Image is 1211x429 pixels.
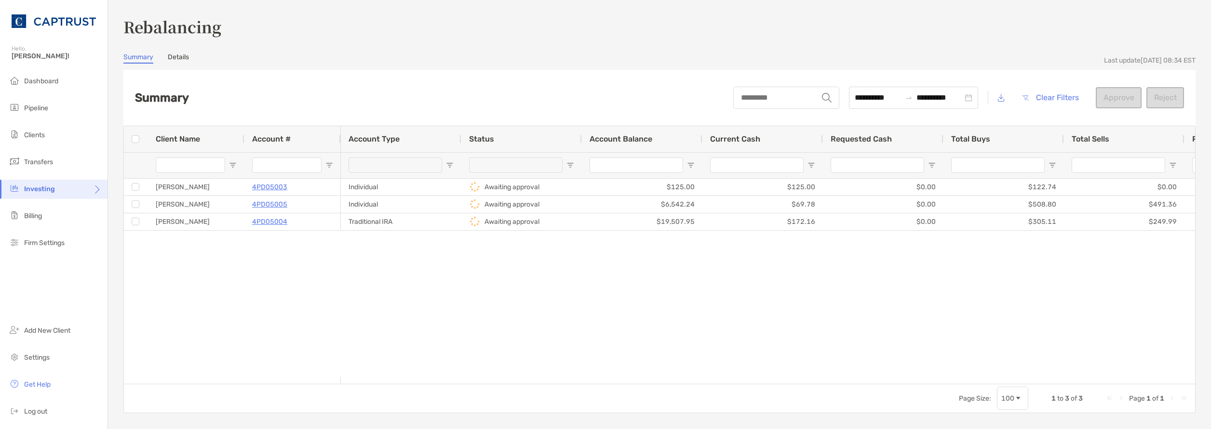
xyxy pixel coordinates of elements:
[1049,161,1056,169] button: Open Filter Menu
[9,351,20,363] img: settings icon
[687,161,695,169] button: Open Filter Menu
[12,4,96,39] img: CAPTRUST Logo
[823,179,943,195] div: $0.00
[123,15,1196,38] h3: Rebalancing
[341,213,461,230] div: Traditional IRA
[1146,394,1151,403] span: 1
[1180,394,1187,402] div: Last Page
[24,326,70,335] span: Add New Client
[702,196,823,213] div: $69.78
[710,134,760,143] span: Current Cash
[24,407,47,416] span: Log out
[822,93,832,103] img: input icon
[702,213,823,230] div: $172.16
[484,216,539,228] p: Awaiting approval
[1064,196,1184,213] div: $491.36
[590,134,652,143] span: Account Balance
[24,104,48,112] span: Pipeline
[9,102,20,113] img: pipeline icon
[943,179,1064,195] div: $122.74
[24,212,42,220] span: Billing
[959,394,991,403] div: Page Size:
[24,380,51,389] span: Get Help
[9,209,20,221] img: billing icon
[341,179,461,195] div: Individual
[252,198,287,210] a: 4PD05005
[1064,213,1184,230] div: $249.99
[9,324,20,336] img: add_new_client icon
[252,181,287,193] a: 4PD05003
[943,196,1064,213] div: $508.80
[9,405,20,416] img: logout icon
[566,161,574,169] button: Open Filter Menu
[702,179,823,195] div: $125.00
[24,353,50,362] span: Settings
[905,94,913,102] span: swap-right
[831,157,924,173] input: Requested Cash Filter Input
[123,53,153,64] a: Summary
[484,198,539,210] p: Awaiting approval
[148,213,244,230] div: [PERSON_NAME]
[831,134,892,143] span: Requested Cash
[9,129,20,140] img: clients icon
[24,77,58,85] span: Dashboard
[582,179,702,195] div: $125.00
[24,131,45,139] span: Clients
[807,161,815,169] button: Open Filter Menu
[1072,157,1165,173] input: Total Sells Filter Input
[325,161,333,169] button: Open Filter Menu
[905,94,913,102] span: to
[24,239,65,247] span: Firm Settings
[1022,95,1029,101] img: button icon
[469,198,481,210] img: icon status
[469,216,481,227] img: icon status
[1104,56,1196,65] div: Last update [DATE] 08:34 EST
[1014,87,1086,108] button: Clear Filters
[1071,394,1077,403] span: of
[1001,394,1014,403] div: 100
[484,181,539,193] p: Awaiting approval
[148,196,244,213] div: [PERSON_NAME]
[1064,179,1184,195] div: $0.00
[582,196,702,213] div: $6,542.24
[943,213,1064,230] div: $305.11
[24,158,53,166] span: Transfers
[1169,161,1177,169] button: Open Filter Menu
[341,196,461,213] div: Individual
[9,156,20,167] img: transfers icon
[446,161,454,169] button: Open Filter Menu
[252,216,287,228] a: 4PD05004
[1057,394,1063,403] span: to
[168,53,189,64] a: Details
[1078,394,1083,403] span: 3
[9,236,20,248] img: firm-settings icon
[1051,394,1056,403] span: 1
[997,387,1028,410] div: Page Size
[9,75,20,86] img: dashboard icon
[1160,394,1164,403] span: 1
[823,196,943,213] div: $0.00
[1168,394,1176,402] div: Next Page
[1129,394,1145,403] span: Page
[1072,134,1109,143] span: Total Sells
[9,182,20,194] img: investing icon
[12,52,102,60] span: [PERSON_NAME]!
[24,185,55,193] span: Investing
[135,91,189,104] h2: Summary
[148,179,244,195] div: [PERSON_NAME]
[349,134,400,143] span: Account Type
[252,134,291,143] span: Account #
[469,134,494,143] span: Status
[582,213,702,230] div: $19,507.95
[823,213,943,230] div: $0.00
[252,157,322,173] input: Account # Filter Input
[590,157,683,173] input: Account Balance Filter Input
[1065,394,1069,403] span: 3
[710,157,804,173] input: Current Cash Filter Input
[156,157,225,173] input: Client Name Filter Input
[1152,394,1158,403] span: of
[156,134,200,143] span: Client Name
